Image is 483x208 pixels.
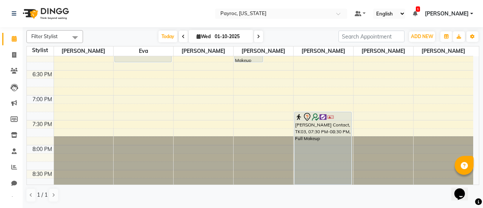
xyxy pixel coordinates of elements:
input: Search Appointment [338,31,405,42]
span: [PERSON_NAME] [54,46,114,56]
span: Eva [114,46,173,56]
span: Wed [195,34,212,39]
div: 6:30 PM [31,71,54,79]
iframe: chat widget [451,178,475,200]
span: Filter Stylist [31,33,58,39]
span: 1 [416,6,420,12]
div: Stylist [27,46,54,54]
span: [PERSON_NAME] [294,46,353,56]
span: [PERSON_NAME] [425,10,469,18]
span: Today [158,31,177,42]
div: 7:00 PM [31,96,54,103]
span: 1 / 1 [37,191,48,199]
span: [PERSON_NAME] [414,46,473,56]
span: [PERSON_NAME] [234,46,293,56]
button: ADD NEW [409,31,435,42]
span: [PERSON_NAME] [174,46,233,56]
input: 2025-10-01 [212,31,250,42]
div: 8:00 PM [31,145,54,153]
img: logo [19,3,71,24]
div: 8:30 PM [31,170,54,178]
div: [PERSON_NAME] Contact, TK03, 07:30 PM-08:30 PM, Full Makeup [295,112,351,184]
span: ADD NEW [411,34,433,39]
a: 1 [413,10,417,17]
div: 7:30 PM [31,120,54,128]
span: [PERSON_NAME] [354,46,413,56]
